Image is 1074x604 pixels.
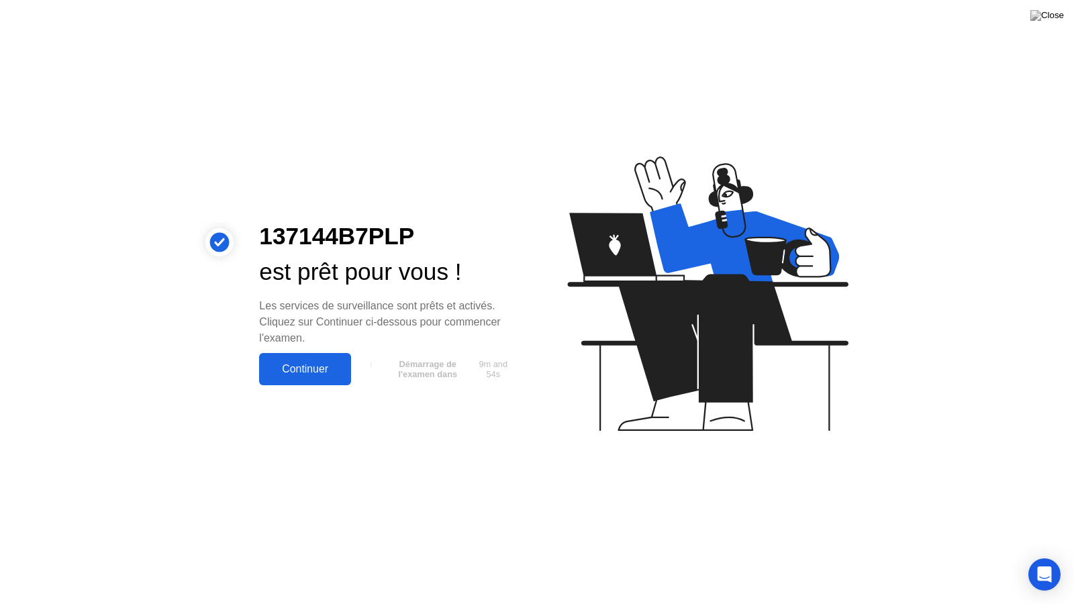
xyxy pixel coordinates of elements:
[259,219,516,254] div: 137144B7PLP
[259,298,516,346] div: Les services de surveillance sont prêts et activés. Cliquez sur Continuer ci-dessous pour commenc...
[259,254,516,290] div: est prêt pour vous !
[476,359,511,379] span: 9m and 54s
[259,353,351,385] button: Continuer
[1030,10,1064,21] img: Close
[263,363,347,375] div: Continuer
[1028,558,1061,591] div: Open Intercom Messenger
[358,356,516,382] button: Démarrage de l'examen dans9m and 54s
